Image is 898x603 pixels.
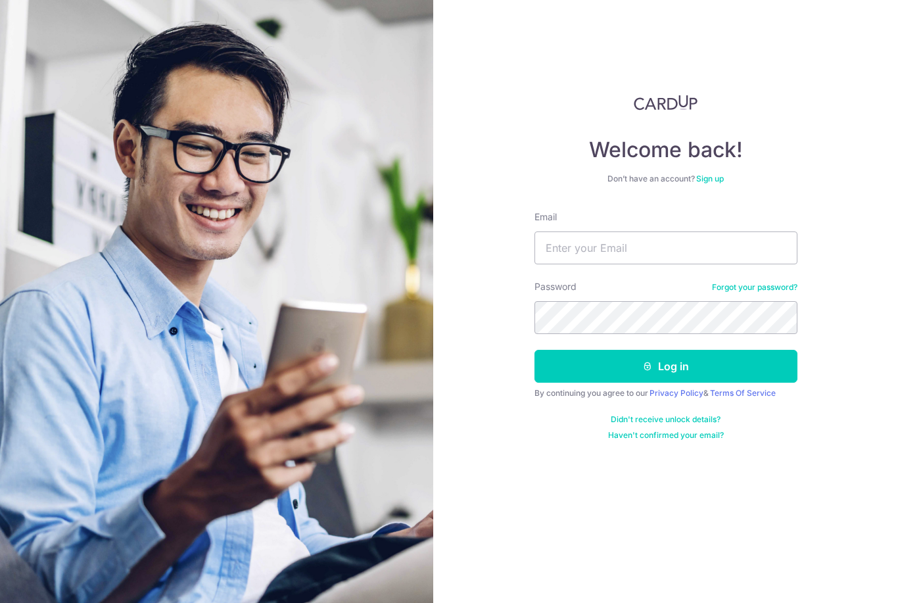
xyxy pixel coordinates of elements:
a: Sign up [696,174,724,183]
div: Don’t have an account? [534,174,797,184]
label: Email [534,210,557,224]
a: Privacy Policy [650,388,703,398]
a: Haven't confirmed your email? [608,430,724,441]
img: CardUp Logo [634,95,698,110]
a: Forgot your password? [712,282,797,293]
a: Terms Of Service [710,388,776,398]
h4: Welcome back! [534,137,797,163]
div: By continuing you agree to our & [534,388,797,398]
input: Enter your Email [534,231,797,264]
label: Password [534,280,577,293]
button: Log in [534,350,797,383]
a: Didn't receive unlock details? [611,414,721,425]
